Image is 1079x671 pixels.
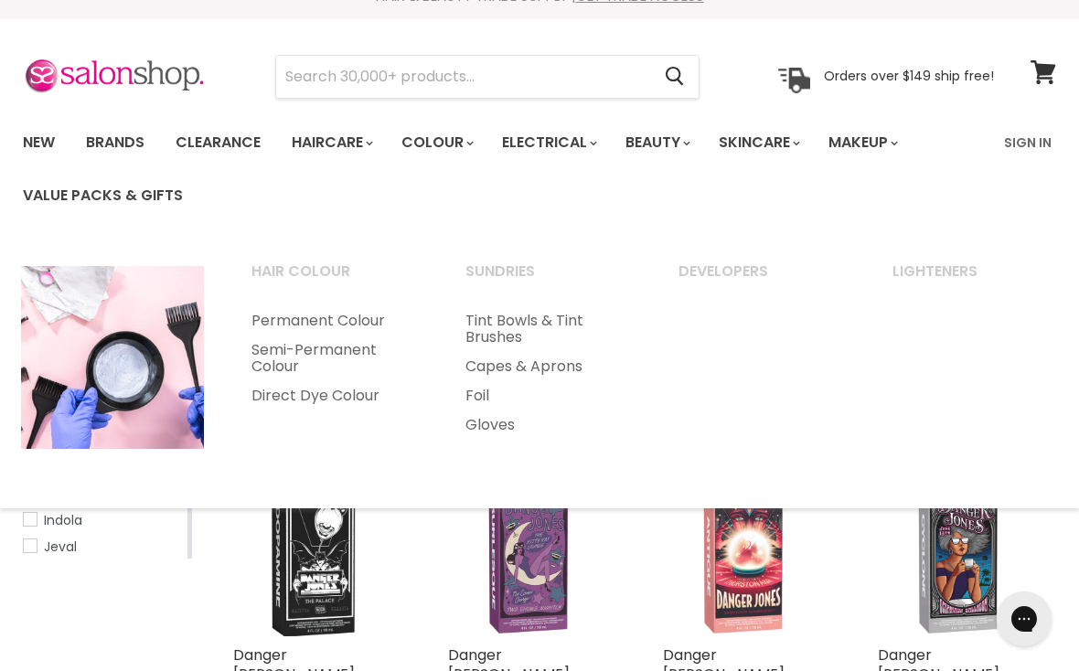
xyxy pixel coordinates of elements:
a: Value Packs & Gifts [9,176,197,215]
a: Capes & Aprons [443,352,653,381]
span: Jeval [44,538,77,556]
a: Indola [23,510,184,530]
img: Danger Jones Semi-Permanent Color - Antique Rose Gold [663,476,823,636]
a: Sundries [443,257,653,303]
a: Semi-Permanent Colour [229,335,439,381]
a: Sign In [993,123,1063,162]
a: Skincare [705,123,811,162]
a: Jeval [23,537,184,557]
a: Clearance [162,123,274,162]
a: Colour [388,123,485,162]
input: Search [276,56,650,98]
form: Product [275,55,700,99]
a: Gloves [443,410,653,440]
a: Hair Colour [229,257,439,303]
a: Developers [656,257,866,303]
img: Danger Jones Semi-Permanent Color - Dopamine [272,476,356,636]
ul: Main menu [9,116,993,222]
p: Orders over $149 ship free! [824,68,994,84]
a: Makeup [815,123,909,162]
a: Beauty [612,123,701,162]
img: Danger Jones Semi-Permanent Color - Cyclone Silver [878,476,1038,636]
a: Brands [72,123,158,162]
a: New [9,123,69,162]
a: Direct Dye Colour [229,381,439,410]
img: Danger Jones Semi-Permanent Color - Burlesque Mauve [448,476,608,636]
ul: Main menu [229,306,439,410]
ul: Main menu [443,306,653,440]
a: Permanent Colour [229,306,439,335]
span: Indola [44,511,82,529]
iframe: Gorgias live chat messenger [988,585,1061,653]
a: Haircare [278,123,384,162]
a: Electrical [488,123,608,162]
a: Danger Jones Semi-Permanent Color - Dopamine [233,476,393,636]
a: Tint Bowls & Tint Brushes [443,306,653,352]
a: Foil [443,381,653,410]
button: Search [650,56,699,98]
